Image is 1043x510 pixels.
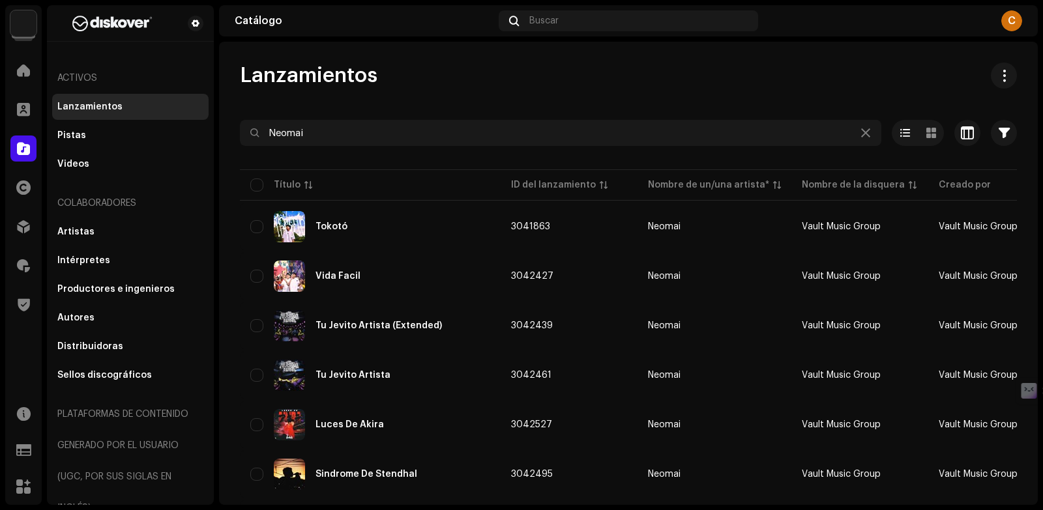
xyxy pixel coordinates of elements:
[802,371,881,380] span: Vault Music Group
[802,420,881,429] span: Vault Music Group
[648,321,681,330] div: Neomai
[316,222,347,231] div: Tokotó
[648,321,781,330] span: Neomai
[316,470,417,479] div: Sindrome De Stendhal
[316,321,442,330] div: Tu Jevito Artista (Extended)
[511,178,596,191] div: ID del lanzamiento
[274,178,301,191] div: Título
[802,272,881,281] span: Vault Music Group
[511,321,553,330] span: 3042439
[52,333,209,360] re-m-nav-item: Distribuidoras
[529,16,559,26] span: Buscar
[648,420,681,429] div: Neomai
[52,219,209,245] re-m-nav-item: Artistas
[240,120,881,146] input: Buscar
[648,222,681,231] div: Neomai
[57,130,86,141] div: Pistas
[240,63,377,89] span: Lanzamientos
[648,371,681,380] div: Neomai
[316,420,384,429] div: Luces De Akira
[648,222,781,231] span: Neomai
[802,178,905,191] div: Nombre de la disquera
[648,178,769,191] div: Nombre de un/una artista*
[648,420,781,429] span: Neomai
[52,122,209,149] re-m-nav-item: Pistas
[648,272,781,281] span: Neomai
[57,16,167,31] img: b627a117-4a24-417a-95e9-2d0c90689367
[57,370,152,380] div: Sellos discográficos
[939,321,1018,330] span: Vault Music Group
[802,321,881,330] span: Vault Music Group
[1001,10,1022,31] div: C
[939,272,1018,281] span: Vault Music Group
[648,470,681,479] div: Neomai
[648,272,681,281] div: Neomai
[57,102,123,112] div: Lanzamientos
[939,371,1018,380] span: Vault Music Group
[52,94,209,120] re-m-nav-item: Lanzamientos
[274,261,305,292] img: c6ed5c0f-b376-4e5d-a892-97686a0dd7cb
[274,310,305,341] img: 0bb12a39-2a3b-40b9-b7a9-81cfe4e38b6e
[10,10,37,36] img: 297a105e-aa6c-4183-9ff4-27133c00f2e2
[316,371,390,380] div: Tu Jevito Artista
[52,188,209,219] re-a-nav-header: Colaboradores
[274,409,305,440] img: e3bc8118-2c57-44e7-aa81-4aa6e489250e
[511,272,553,281] span: 3042427
[235,16,493,26] div: Catálogo
[52,276,209,302] re-m-nav-item: Productores e ingenieros
[316,272,360,281] div: Vida Facil
[57,227,95,237] div: Artistas
[57,313,95,323] div: Autores
[648,371,781,380] span: Neomai
[802,222,881,231] span: Vault Music Group
[274,459,305,490] img: 1a0081ed-8c23-416a-9058-6b8baa8cbd0f
[274,360,305,391] img: bcada64e-f2f9-469e-ae68-b564b7149069
[57,255,110,266] div: Intérpretes
[939,420,1018,429] span: Vault Music Group
[939,470,1018,479] span: Vault Music Group
[52,151,209,177] re-m-nav-item: Videos
[511,420,552,429] span: 3042527
[52,362,209,388] re-m-nav-item: Sellos discográficos
[939,222,1018,231] span: Vault Music Group
[802,470,881,479] span: Vault Music Group
[57,341,123,352] div: Distribuidoras
[52,248,209,274] re-m-nav-item: Intérpretes
[648,470,781,479] span: Neomai
[511,222,550,231] span: 3041863
[52,305,209,331] re-m-nav-item: Autores
[511,470,553,479] span: 3042495
[57,159,89,169] div: Videos
[274,211,305,242] img: b5f7759a-c2d5-48a3-9a6e-2de323756d3b
[57,284,175,294] div: Productores e ingenieros
[52,63,209,94] re-a-nav-header: Activos
[511,371,551,380] span: 3042461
